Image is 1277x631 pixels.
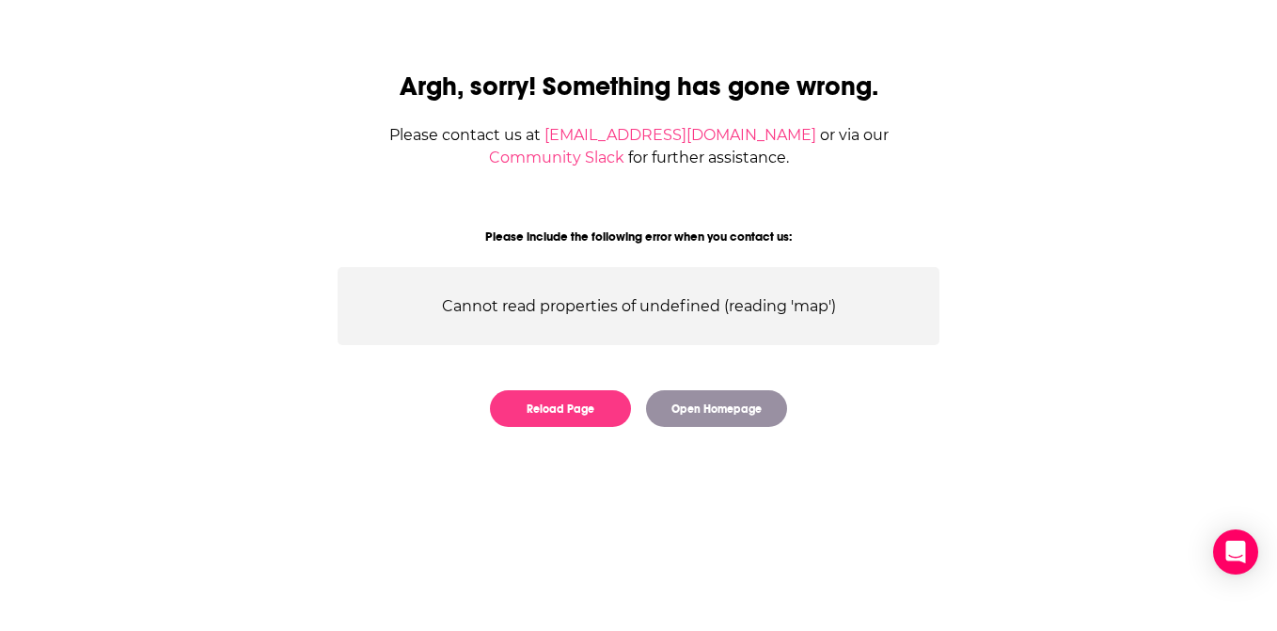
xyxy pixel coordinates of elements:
h2: Argh, sorry! Something has gone wrong. [338,71,939,103]
button: Open Homepage [646,390,787,427]
div: Cannot read properties of undefined (reading 'map') [338,267,939,345]
div: Please contact us at or via our for further assistance. [338,124,939,169]
div: Open Intercom Messenger [1213,529,1258,575]
button: Reload Page [490,390,631,427]
div: Please include the following error when you contact us: [338,229,939,245]
a: Community Slack [489,149,624,166]
a: [EMAIL_ADDRESS][DOMAIN_NAME] [544,126,816,144]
